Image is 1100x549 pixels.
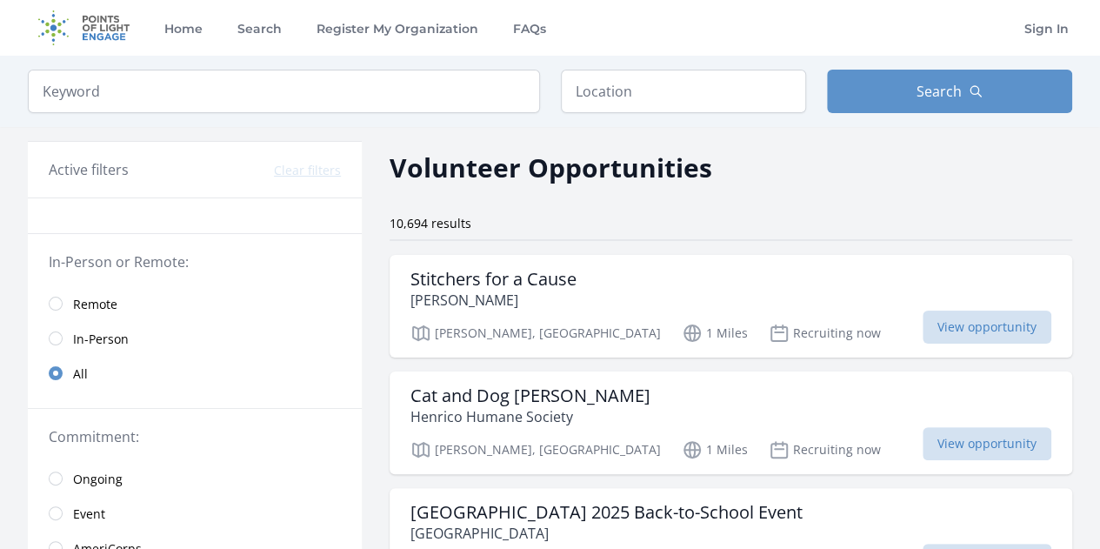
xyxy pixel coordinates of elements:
[73,365,88,383] span: All
[561,70,806,113] input: Location
[390,148,712,187] h2: Volunteer Opportunities
[73,296,117,313] span: Remote
[923,427,1051,460] span: View opportunity
[923,311,1051,344] span: View opportunity
[917,81,962,102] span: Search
[28,356,362,391] a: All
[274,162,341,179] button: Clear filters
[49,426,341,447] legend: Commitment:
[28,461,362,496] a: Ongoing
[769,323,881,344] p: Recruiting now
[49,159,129,180] h3: Active filters
[49,251,341,272] legend: In-Person or Remote:
[827,70,1072,113] button: Search
[28,286,362,321] a: Remote
[73,331,129,348] span: In-Person
[390,215,471,231] span: 10,694 results
[769,439,881,460] p: Recruiting now
[28,70,540,113] input: Keyword
[682,439,748,460] p: 1 Miles
[390,255,1072,358] a: Stitchers for a Cause [PERSON_NAME] [PERSON_NAME], [GEOGRAPHIC_DATA] 1 Miles Recruiting now View ...
[682,323,748,344] p: 1 Miles
[73,505,105,523] span: Event
[28,496,362,531] a: Event
[410,502,803,523] h3: [GEOGRAPHIC_DATA] 2025 Back-to-School Event
[410,385,650,406] h3: Cat and Dog [PERSON_NAME]
[410,406,650,427] p: Henrico Humane Society
[73,471,123,488] span: Ongoing
[410,523,803,544] p: [GEOGRAPHIC_DATA]
[390,372,1072,474] a: Cat and Dog [PERSON_NAME] Henrico Humane Society [PERSON_NAME], [GEOGRAPHIC_DATA] 1 Miles Recruit...
[410,323,661,344] p: [PERSON_NAME], [GEOGRAPHIC_DATA]
[410,269,577,290] h3: Stitchers for a Cause
[28,321,362,356] a: In-Person
[410,439,661,460] p: [PERSON_NAME], [GEOGRAPHIC_DATA]
[410,290,577,311] p: [PERSON_NAME]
